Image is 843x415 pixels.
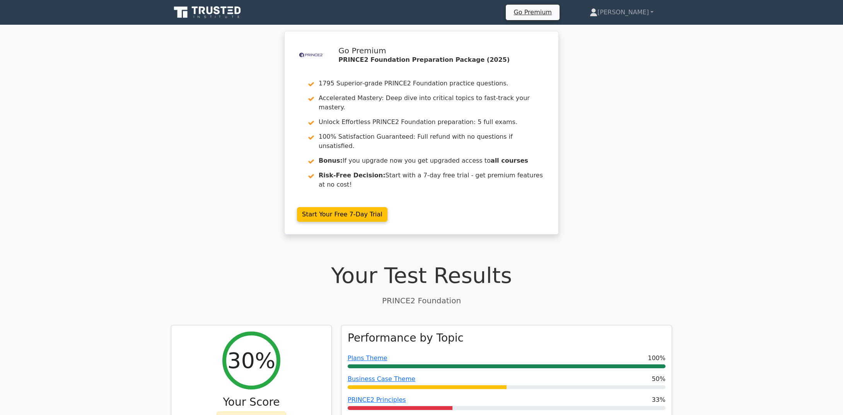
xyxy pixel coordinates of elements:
[348,332,464,345] h3: Performance by Topic
[177,396,325,409] h3: Your Score
[348,354,387,362] a: Plans Theme
[652,374,666,384] span: 50%
[297,207,387,222] a: Start Your Free 7-Day Trial
[648,354,666,363] span: 100%
[509,7,556,17] a: Go Premium
[171,262,672,288] h1: Your Test Results
[348,396,406,403] a: PRINCE2 Principles
[227,347,275,373] h2: 30%
[171,295,672,306] p: PRINCE2 Foundation
[571,5,672,20] a: [PERSON_NAME]
[348,375,415,383] a: Business Case Theme
[652,395,666,405] span: 33%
